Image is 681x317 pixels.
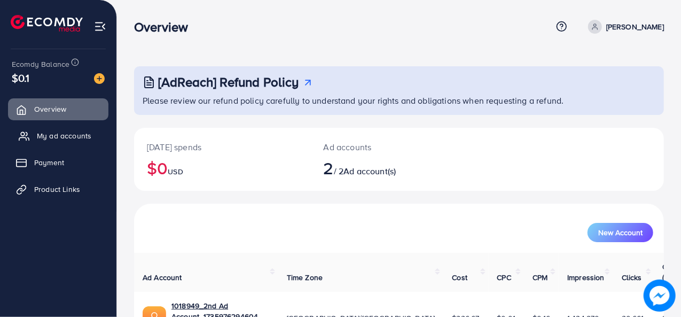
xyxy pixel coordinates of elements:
span: Ecomdy Balance [12,59,69,69]
span: Ad account(s) [343,165,396,177]
p: Ad accounts [324,141,430,153]
a: My ad accounts [8,125,108,146]
p: Please review our refund policy carefully to understand your rights and obligations when requesti... [143,94,657,107]
img: image [644,280,676,312]
span: Product Links [34,184,80,195]
button: New Account [588,223,653,242]
span: CPM [533,272,547,283]
span: Time Zone [287,272,323,283]
img: logo [11,15,83,32]
a: Payment [8,152,108,173]
span: Cost [452,272,467,283]
span: My ad accounts [37,130,91,141]
img: menu [94,20,106,33]
h2: $0 [147,158,298,178]
a: [PERSON_NAME] [584,20,664,34]
span: Impression [567,272,605,283]
p: [PERSON_NAME] [606,20,664,33]
span: $0.1 [12,70,30,86]
span: Payment [34,157,64,168]
span: Clicks [622,272,642,283]
span: Overview [34,104,66,114]
span: CPC [497,272,511,283]
p: [DATE] spends [147,141,298,153]
span: Ad Account [143,272,182,283]
span: CTR (%) [663,261,677,283]
span: 2 [324,156,334,180]
a: Product Links [8,179,108,200]
span: USD [168,166,183,177]
img: image [94,73,105,84]
h2: / 2 [324,158,430,178]
span: New Account [598,229,643,236]
h3: Overview [134,19,197,35]
a: Overview [8,98,108,120]
h3: [AdReach] Refund Policy [158,74,299,90]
